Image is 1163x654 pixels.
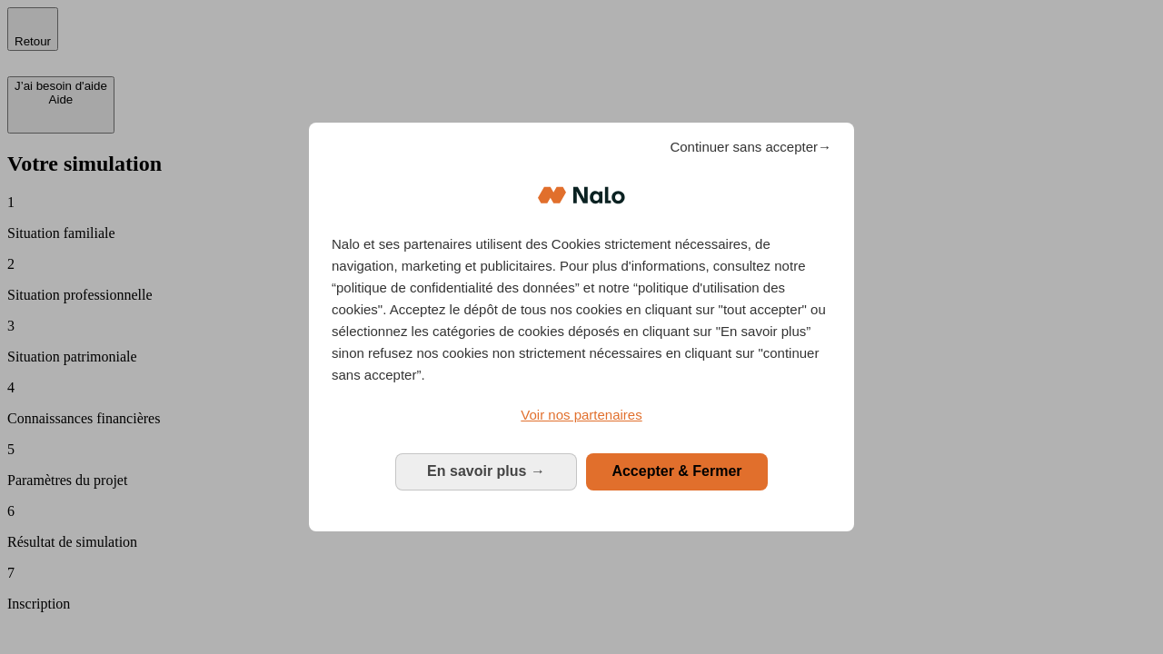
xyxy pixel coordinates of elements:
a: Voir nos partenaires [332,404,831,426]
span: Continuer sans accepter→ [670,136,831,158]
img: Logo [538,168,625,223]
button: Accepter & Fermer: Accepter notre traitement des données et fermer [586,453,768,490]
button: En savoir plus: Configurer vos consentements [395,453,577,490]
p: Nalo et ses partenaires utilisent des Cookies strictement nécessaires, de navigation, marketing e... [332,233,831,386]
span: Accepter & Fermer [611,463,741,479]
span: Voir nos partenaires [521,407,641,422]
div: Bienvenue chez Nalo Gestion du consentement [309,123,854,530]
span: En savoir plus → [427,463,545,479]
